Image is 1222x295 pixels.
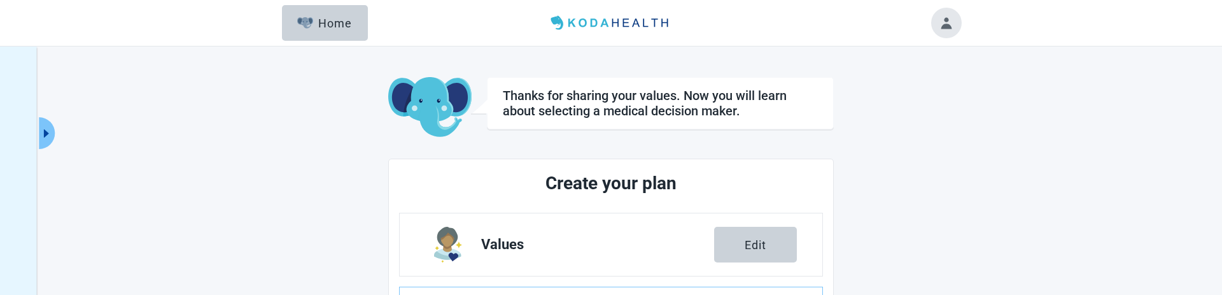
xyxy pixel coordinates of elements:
div: Edit [745,238,766,251]
div: Thanks for sharing your values. Now you will learn about selecting a medical decision maker. [503,88,818,119]
img: Elephant [297,17,313,29]
span: Values [481,237,714,252]
img: Koda Health [545,13,677,33]
span: caret-right [40,127,52,140]
div: Home [297,17,352,29]
button: Toggle account menu [931,8,962,38]
button: Edit [714,227,797,263]
img: Koda Elephant [388,77,472,138]
button: ElephantHome [282,5,368,41]
button: Expand menu [39,117,55,149]
h2: Create your plan [447,169,775,198]
a: Edit Values section [400,213,822,276]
